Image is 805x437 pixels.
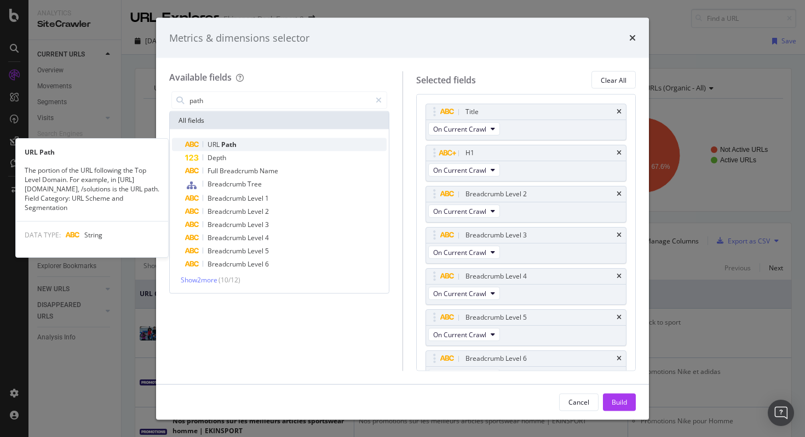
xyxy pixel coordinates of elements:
div: TitletimesOn Current Crawl [426,104,627,140]
span: On Current Crawl [433,247,486,257]
span: 4 [265,233,269,242]
div: Metrics & dimensions selector [169,31,309,45]
span: Breadcrumb [208,194,248,203]
span: 3 [265,220,269,229]
div: Breadcrumb Level 4 [465,271,527,282]
div: Breadcrumb Level 5 [465,312,527,323]
span: Level [248,194,265,203]
div: The portion of the URL following the Top Level Domain. For example, in [URL][DOMAIN_NAME], /solut... [16,166,168,213]
span: Depth [208,153,226,162]
button: On Current Crawl [428,205,500,218]
span: On Current Crawl [433,165,486,174]
div: times [629,31,636,45]
div: Clear All [601,75,626,84]
span: Breadcrumb [208,220,248,229]
button: Cancel [559,393,599,411]
div: Cancel [568,397,589,406]
span: 2 [265,207,269,216]
span: 1 [265,194,269,203]
span: Breadcrumb [208,259,248,269]
span: Level [248,259,265,269]
div: Title [465,106,479,117]
div: times [617,109,622,115]
span: ( 10 / 12 ) [219,275,240,285]
div: H1 [465,147,474,158]
div: Breadcrumb Level 2timesOn Current Crawl [426,186,627,223]
div: All fields [170,112,389,129]
span: Breadcrumb [220,166,260,175]
button: On Current Crawl [428,163,500,177]
span: Breadcrumb [208,179,248,189]
span: 6 [265,259,269,269]
span: Level [248,207,265,216]
button: On Current Crawl [428,246,500,259]
div: Breadcrumb Level 4timesOn Current Crawl [426,268,627,305]
div: times [617,273,622,280]
input: Search by field name [188,92,371,109]
div: Open Intercom Messenger [768,400,794,426]
div: Breadcrumb Level 2 [465,189,527,200]
div: H1timesOn Current Crawl [426,145,627,181]
span: Path [221,140,237,149]
div: Selected fields [416,73,476,86]
span: Name [260,166,278,175]
div: Breadcrumb Level 6timesOn Current Crawl [426,350,627,387]
button: On Current Crawl [428,287,500,300]
span: Level [248,220,265,229]
button: On Current Crawl [428,122,500,135]
div: URL Path [16,147,168,157]
span: On Current Crawl [433,124,486,133]
div: times [617,314,622,321]
span: Full [208,166,220,175]
span: Breadcrumb [208,246,248,256]
button: On Current Crawl [428,328,500,341]
div: times [617,355,622,362]
div: Breadcrumb Level 5timesOn Current Crawl [426,309,627,346]
div: times [617,232,622,239]
span: Breadcrumb [208,233,248,242]
span: On Current Crawl [433,288,486,298]
div: Available fields [169,71,232,83]
button: On Current Crawl [428,369,500,382]
span: Level [248,246,265,256]
span: Tree [248,179,262,189]
div: times [617,150,622,156]
span: Level [248,233,265,242]
div: times [617,191,622,197]
span: 5 [265,246,269,256]
span: On Current Crawl [433,206,486,215]
span: Show 2 more [181,275,217,285]
div: Breadcrumb Level 3 [465,230,527,241]
button: Clear All [591,71,636,89]
span: On Current Crawl [433,330,486,339]
div: Breadcrumb Level 3timesOn Current Crawl [426,227,627,264]
div: Breadcrumb Level 6 [465,353,527,364]
button: Build [603,393,636,411]
span: URL [208,140,221,149]
div: modal [156,18,649,419]
div: Build [612,397,627,406]
span: Breadcrumb [208,207,248,216]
